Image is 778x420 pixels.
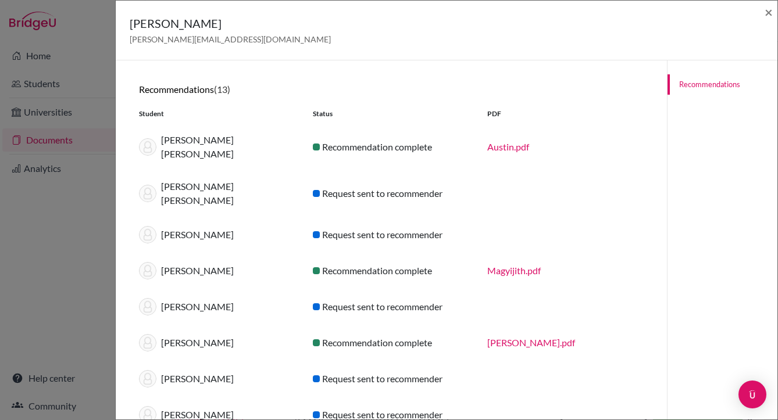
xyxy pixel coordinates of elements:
div: Request sent to recommender [304,300,478,314]
img: thumb_default-9baad8e6c595f6d87dbccf3bc005204999cb094ff98a76d4c88bb8097aa52fd3.png [139,334,156,351]
div: Request sent to recommender [304,372,478,386]
span: [PERSON_NAME][EMAIL_ADDRESS][DOMAIN_NAME] [130,34,331,44]
div: [PERSON_NAME] [PERSON_NAME] [130,180,304,207]
img: thumb_default-9baad8e6c595f6d87dbccf3bc005204999cb094ff98a76d4c88bb8097aa52fd3.png [139,262,156,279]
div: [PERSON_NAME] [130,370,304,387]
button: Close [765,5,773,19]
h5: [PERSON_NAME] [130,15,331,32]
span: × [765,3,773,20]
a: Austin.pdf [487,141,529,152]
div: PDF [479,109,652,119]
div: [PERSON_NAME] [130,298,304,315]
div: Recommendation complete [304,336,478,350]
div: Request sent to recommender [304,228,478,242]
img: thumb_default-9baad8e6c595f6d87dbccf3bc005204999cb094ff98a76d4c88bb8097aa52fd3.png [139,226,156,243]
div: [PERSON_NAME] [130,262,304,279]
div: [PERSON_NAME] [130,226,304,243]
a: [PERSON_NAME].pdf [487,337,575,348]
a: Magyijith.pdf [487,265,541,276]
div: Status [304,109,478,119]
div: [PERSON_NAME] [PERSON_NAME] [130,133,304,161]
h6: Recommendations [139,84,644,95]
div: Request sent to recommender [304,186,478,200]
div: Student [130,109,304,119]
img: thumb_default-9baad8e6c595f6d87dbccf3bc005204999cb094ff98a76d4c88bb8097aa52fd3.png [139,370,156,387]
div: [PERSON_NAME] [130,334,304,351]
img: thumb_default-9baad8e6c595f6d87dbccf3bc005204999cb094ff98a76d4c88bb8097aa52fd3.png [139,298,156,315]
img: thumb_default-9baad8e6c595f6d87dbccf3bc005204999cb094ff98a76d4c88bb8097aa52fd3.png [139,185,156,202]
div: Recommendation complete [304,140,478,154]
span: (13) [214,84,230,95]
div: Recommendation complete [304,264,478,278]
div: Open Intercom Messenger [738,380,766,408]
a: Recommendations [668,74,777,95]
img: thumb_default-9baad8e6c595f6d87dbccf3bc005204999cb094ff98a76d4c88bb8097aa52fd3.png [139,138,156,156]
